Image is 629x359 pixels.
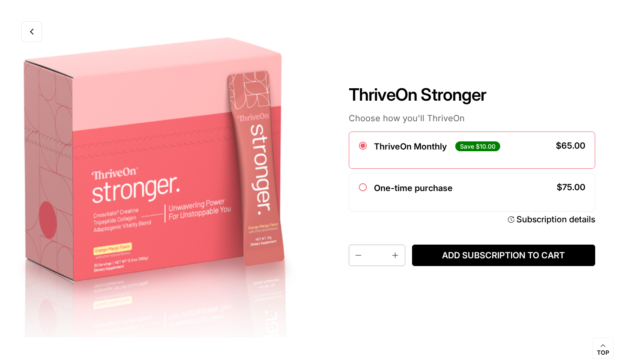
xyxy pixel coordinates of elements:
div: $65.00 [556,141,585,150]
iframe: Gorgias live chat messenger [586,319,620,350]
button: Decrease quantity [349,245,366,266]
label: One-time purchase [374,183,453,193]
div: $75.00 [557,183,585,191]
div: Subscription details [516,214,595,225]
p: Choose how you'll ThriveOn [349,113,595,124]
label: ThriveOn Monthly [374,141,447,152]
button: Increase quantity [388,245,405,266]
span: Add subscription to cart [419,250,588,261]
span: Top [597,349,609,357]
div: Save $10.00 [455,141,500,151]
h1: ThriveOn Stronger [349,84,595,105]
button: Add subscription to cart [412,245,595,266]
